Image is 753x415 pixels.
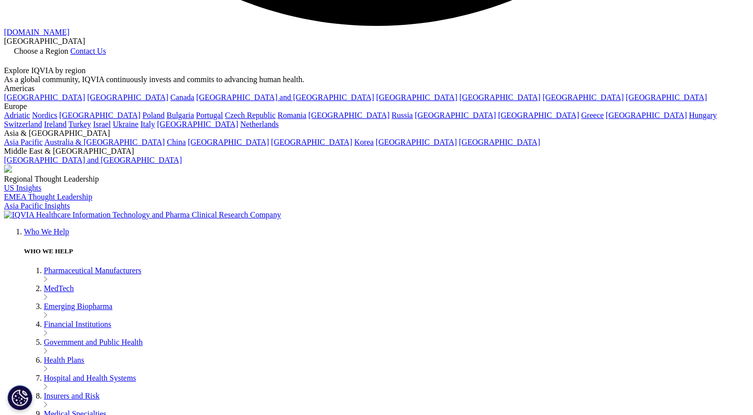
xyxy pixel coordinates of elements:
a: [GEOGRAPHIC_DATA] [376,93,457,102]
a: [GEOGRAPHIC_DATA] [459,93,540,102]
a: Israel [93,120,111,128]
a: [GEOGRAPHIC_DATA] [376,138,457,146]
a: Pharmaceutical Manufacturers [44,266,141,275]
a: [GEOGRAPHIC_DATA] [157,120,238,128]
a: Bulgaria [167,111,194,119]
a: Portugal [196,111,223,119]
a: [GEOGRAPHIC_DATA] [87,93,168,102]
a: [GEOGRAPHIC_DATA] [459,138,540,146]
img: 2093_analyzing-data-using-big-screen-display-and-laptop.png [4,165,12,173]
a: [GEOGRAPHIC_DATA] [271,138,352,146]
a: Italy [140,120,155,128]
a: Romania [278,111,307,119]
a: Russia [392,111,413,119]
a: Emerging Biopharma [44,302,112,311]
div: Regional Thought Leadership [4,175,749,184]
a: US Insights [4,184,41,192]
a: EMEA Thought Leadership [4,193,92,201]
a: Asia Pacific Insights [4,202,70,210]
a: [GEOGRAPHIC_DATA] [4,93,85,102]
a: Financial Institutions [44,320,111,328]
a: Adriatic [4,111,30,119]
a: Contact Us [70,47,106,55]
a: Turkey [68,120,91,128]
a: MedTech [44,284,74,293]
a: [GEOGRAPHIC_DATA] [188,138,269,146]
a: [GEOGRAPHIC_DATA] [498,111,579,119]
h5: WHO WE HELP [24,247,749,255]
a: Hospital and Health Systems [44,374,136,382]
a: [GEOGRAPHIC_DATA] [606,111,687,119]
a: Asia Pacific [4,138,43,146]
div: Explore IQVIA by region [4,66,749,75]
a: Health Plans [44,356,84,364]
a: Poland [142,111,164,119]
button: Cookies Settings [7,385,32,410]
a: [GEOGRAPHIC_DATA] [415,111,496,119]
a: Who We Help [24,227,69,236]
div: Asia & [GEOGRAPHIC_DATA] [4,129,749,138]
a: China [167,138,186,146]
a: Netherlands [240,120,279,128]
div: [GEOGRAPHIC_DATA] [4,37,749,46]
div: Europe [4,102,749,111]
a: [GEOGRAPHIC_DATA] [542,93,624,102]
a: [DOMAIN_NAME] [4,28,70,36]
a: Korea [354,138,374,146]
span: Choose a Region [14,47,68,55]
div: As a global community, IQVIA continuously invests and commits to advancing human health. [4,75,749,84]
a: [GEOGRAPHIC_DATA] [59,111,140,119]
a: Nordics [32,111,57,119]
a: [GEOGRAPHIC_DATA] and [GEOGRAPHIC_DATA] [196,93,374,102]
a: Insurers and Risk [44,392,100,400]
div: Middle East & [GEOGRAPHIC_DATA] [4,147,749,156]
a: Switzerland [4,120,42,128]
a: Canada [170,93,194,102]
a: [GEOGRAPHIC_DATA] [626,93,707,102]
a: Hungary [689,111,717,119]
a: Ukraine [113,120,139,128]
a: Greece [581,111,604,119]
a: Government and Public Health [44,338,143,346]
a: [GEOGRAPHIC_DATA] and [GEOGRAPHIC_DATA] [4,156,182,164]
a: [GEOGRAPHIC_DATA] [309,111,390,119]
div: Americas [4,84,749,93]
img: IQVIA Healthcare Information Technology and Pharma Clinical Research Company [4,210,281,219]
a: Australia & [GEOGRAPHIC_DATA] [44,138,165,146]
a: Ireland [44,120,66,128]
a: Czech Republic [225,111,276,119]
